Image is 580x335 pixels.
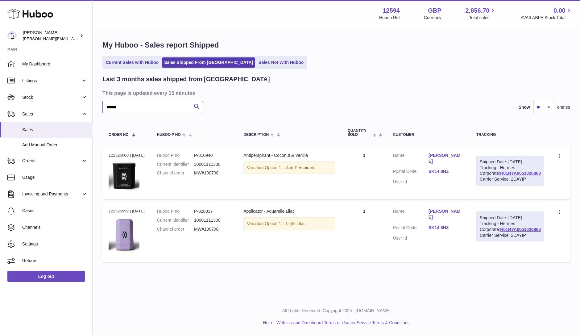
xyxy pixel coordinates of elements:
[393,179,429,185] dt: User Id
[480,176,541,182] div: Carrier Service: 2DAYIP
[429,225,464,231] a: SK14 8HZ
[102,40,570,50] h1: My Huboo - Sales report Shipped
[157,217,194,223] dt: Current identifier
[102,75,270,83] h2: Last 3 months sales shipped from [GEOGRAPHIC_DATA]
[383,6,400,15] strong: 12594
[22,241,88,247] span: Settings
[379,15,400,21] div: Huboo Ref
[553,6,565,15] span: 0.00
[157,170,194,176] dt: Channel order
[109,208,145,214] div: 122325999 | [DATE]
[500,227,541,232] a: H01HYA0051026868
[256,57,306,68] a: Sales Not With Huboo
[22,78,81,84] span: Listings
[22,174,88,180] span: Usage
[22,158,81,164] span: Orders
[519,104,530,110] label: Show
[393,153,429,166] dt: Name
[265,221,307,226] span: Option 1 = Light Lilac;
[194,226,231,232] dd: MW#100798
[357,320,410,325] a: Service Terms & Conditions
[22,94,81,100] span: Stock
[480,159,541,165] div: Shipped Date: [DATE]
[194,208,231,214] dd: P-828037
[393,208,429,222] dt: Name
[263,320,272,325] a: Help
[7,31,17,40] img: owen@wearemakewaves.com
[157,161,194,167] dt: Current identifier
[157,208,194,214] dt: Huboo P no
[466,6,490,15] span: 2,856.70
[22,142,88,148] span: Add Manual Order
[22,127,88,133] span: Sales
[476,156,544,186] div: Tracking - Hermes Corporate:
[243,217,335,230] div: Variation:
[194,170,231,176] dd: MW#100798
[476,211,544,242] div: Tracking - Hermes Corporate:
[243,153,335,158] div: Antiperspirant - Coconut & Vanilla
[393,225,429,232] dt: Postal Code
[97,308,575,314] p: All Rights Reserved. Copyright 2025 - [DOMAIN_NAME]
[22,191,81,197] span: Invoicing and Payments
[265,165,316,170] span: Option 1 = Anti-Perspirant;
[393,133,464,137] div: Customer
[23,36,124,41] span: [PERSON_NAME][EMAIL_ADDRESS][DOMAIN_NAME]
[274,320,409,326] li: and
[428,6,441,15] strong: GBP
[22,224,88,230] span: Channels
[429,169,464,174] a: SK14 8HZ
[342,146,387,199] td: 1
[194,161,231,167] dd: 30001111300
[469,15,496,21] span: Total sales
[157,153,194,158] dt: Huboo P no
[109,153,145,158] div: 122326000 | [DATE]
[243,208,335,214] div: Applicator - Aquarelle Lilac
[22,61,88,67] span: My Dashboard
[109,216,139,254] img: 125941691598090.png
[466,6,497,21] a: 2,856.70 Total sales
[480,232,541,238] div: Carrier Service: 2DAYIP
[23,30,78,42] div: [PERSON_NAME]
[109,160,139,191] img: 125941691598714.png
[243,161,335,174] div: Variation:
[157,133,181,137] span: Huboo P no
[480,215,541,221] div: Shipped Date: [DATE]
[162,57,255,68] a: Sales Shipped From [GEOGRAPHIC_DATA]
[7,271,85,282] a: Log out
[520,15,573,21] span: AVAILABLE Stock Total
[243,133,269,137] span: Description
[393,169,429,176] dt: Postal Code
[22,258,88,264] span: Returns
[102,90,569,96] h3: This page is updated every 15 minutes
[194,153,231,158] dd: P-810940
[22,111,81,117] span: Sales
[276,320,349,325] a: Website and Dashboard Terms of Use
[520,6,573,21] a: 0.00 AVAILABLE Stock Total
[429,208,464,220] a: [PERSON_NAME]
[557,104,570,110] span: entries
[104,57,161,68] a: Current Sales with Huboo
[393,235,429,241] dt: User Id
[476,133,544,137] div: Tracking
[22,208,88,214] span: Cases
[424,15,441,21] div: Currency
[348,129,371,137] span: Quantity Sold
[109,133,129,137] span: Order No
[429,153,464,164] a: [PERSON_NAME]
[500,171,541,176] a: H01HYA0051026868
[342,202,387,262] td: 1
[194,217,231,223] dd: 10001111300
[157,226,194,232] dt: Channel order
